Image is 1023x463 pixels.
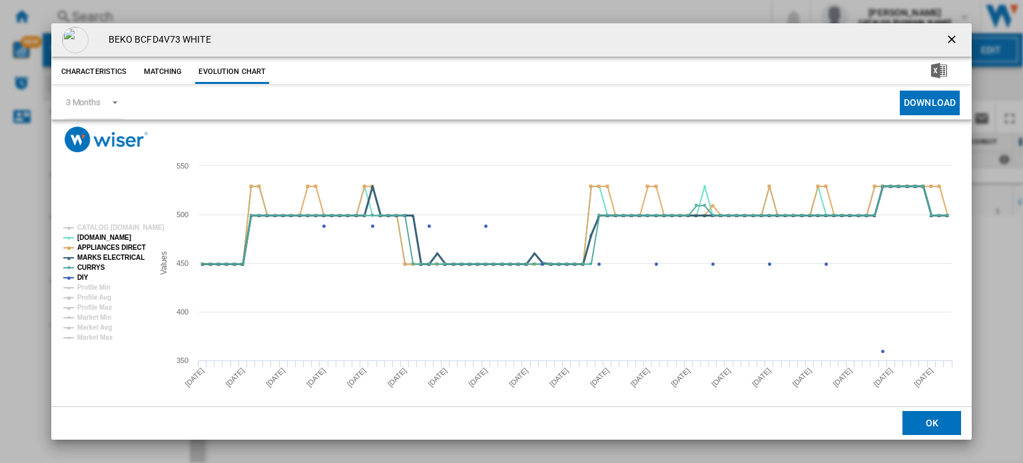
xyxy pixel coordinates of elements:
[183,366,205,388] tspan: [DATE]
[751,366,773,388] tspan: [DATE]
[176,356,188,364] tspan: 350
[710,366,732,388] tspan: [DATE]
[77,314,111,321] tspan: Market Min
[588,366,610,388] tspan: [DATE]
[77,244,146,251] tspan: APPLIANCES DIRECT
[900,91,960,115] button: Download
[912,366,934,388] tspan: [DATE]
[176,259,188,267] tspan: 450
[133,60,192,84] button: Matching
[945,33,961,49] ng-md-icon: getI18NText('BUTTONS.CLOSE_DIALOG')
[77,234,131,241] tspan: [DOMAIN_NAME]
[224,366,246,388] tspan: [DATE]
[910,60,968,84] button: Download in Excel
[77,324,112,331] tspan: Market Avg
[176,211,188,219] tspan: 500
[346,366,368,388] tspan: [DATE]
[940,27,966,53] button: getI18NText('BUTTONS.CLOSE_DIALOG')
[386,366,408,388] tspan: [DATE]
[176,162,188,170] tspan: 550
[77,254,145,261] tspan: MARKS ELECTRICAL
[66,97,101,107] div: 3 Months
[176,308,188,316] tspan: 400
[77,274,89,281] tspan: DIY
[902,412,961,436] button: OK
[51,23,972,440] md-dialog: Product popup
[77,284,111,291] tspan: Profile Min
[77,264,105,271] tspan: CURRYS
[195,60,269,84] button: Evolution chart
[58,60,131,84] button: Characteristics
[305,366,327,388] tspan: [DATE]
[264,366,286,388] tspan: [DATE]
[508,366,529,388] tspan: [DATE]
[629,366,651,388] tspan: [DATE]
[77,224,165,231] tspan: CATALOG [DOMAIN_NAME]
[872,366,894,388] tspan: [DATE]
[548,366,570,388] tspan: [DATE]
[77,334,113,341] tspan: Market Max
[159,251,169,274] tspan: Values
[669,366,691,388] tspan: [DATE]
[77,294,111,301] tspan: Profile Avg
[791,366,813,388] tspan: [DATE]
[831,366,853,388] tspan: [DATE]
[467,366,489,388] tspan: [DATE]
[62,27,89,53] img: empty.gif
[426,366,448,388] tspan: [DATE]
[77,304,113,311] tspan: Profile Max
[931,63,947,79] img: excel-24x24.png
[65,127,148,153] img: logo_wiser_300x94.png
[102,33,211,47] h4: BEKO BCFD4V73 WHITE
